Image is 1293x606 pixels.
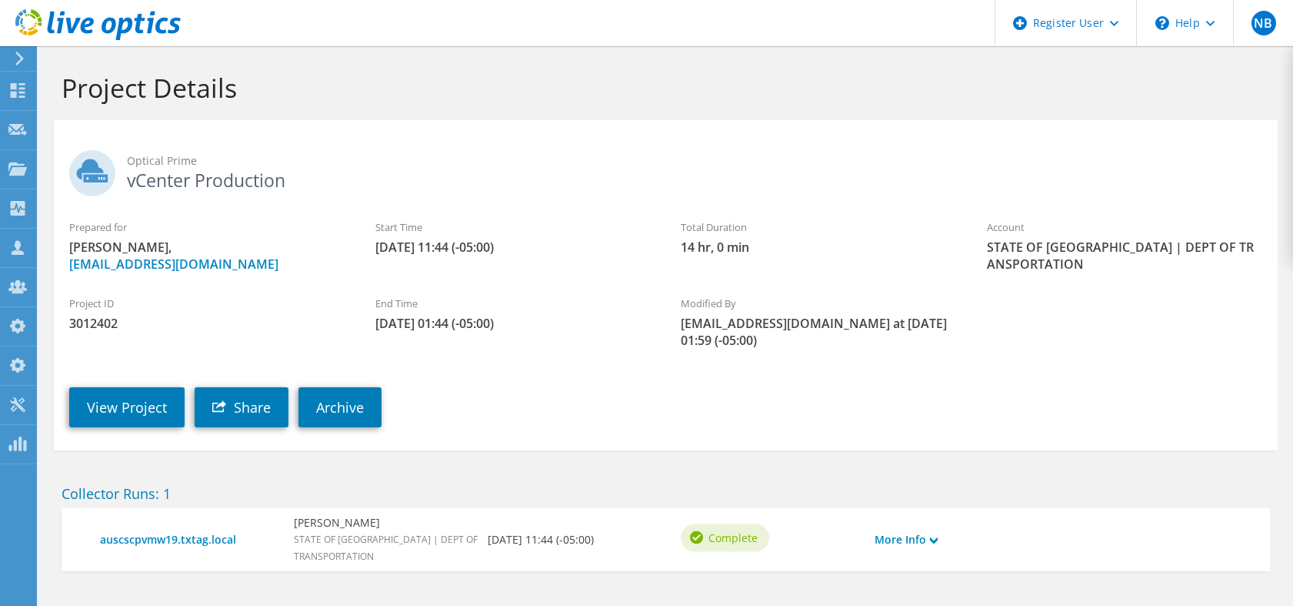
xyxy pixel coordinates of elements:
[298,387,382,427] a: Archive
[69,150,1262,189] h2: vCenter Production
[127,152,1262,169] span: Optical Prime
[1251,11,1276,35] span: NB
[69,387,185,427] a: View Project
[681,219,956,235] label: Total Duration
[62,72,1262,104] h1: Project Details
[294,514,480,531] b: [PERSON_NAME]
[987,219,1262,235] label: Account
[69,219,345,235] label: Prepared for
[69,239,345,273] span: [PERSON_NAME],
[681,315,956,349] span: [EMAIL_ADDRESS][DOMAIN_NAME] at [DATE] 01:59 (-05:00)
[708,529,758,546] span: Complete
[375,315,651,332] span: [DATE] 01:44 (-05:00)
[62,485,1270,502] h2: Collector Runs: 1
[987,239,1262,273] span: STATE OF [GEOGRAPHIC_DATA] | DEPT OF TRANSPORTATION
[100,531,278,548] a: auscscpvmw19.txtag.local
[681,296,956,311] label: Modified By
[1155,16,1169,30] svg: \n
[488,531,594,548] b: [DATE] 11:44 (-05:00)
[375,296,651,311] label: End Time
[69,256,278,273] a: [EMAIL_ADDRESS][DOMAIN_NAME]
[195,387,288,427] a: Share
[294,533,478,563] span: STATE OF [GEOGRAPHIC_DATA] | DEPT OF TRANSPORTATION
[375,219,651,235] label: Start Time
[375,239,651,256] span: [DATE] 11:44 (-05:00)
[69,296,345,311] label: Project ID
[681,239,956,256] span: 14 hr, 0 min
[875,531,938,548] a: More Info
[69,315,345,332] span: 3012402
